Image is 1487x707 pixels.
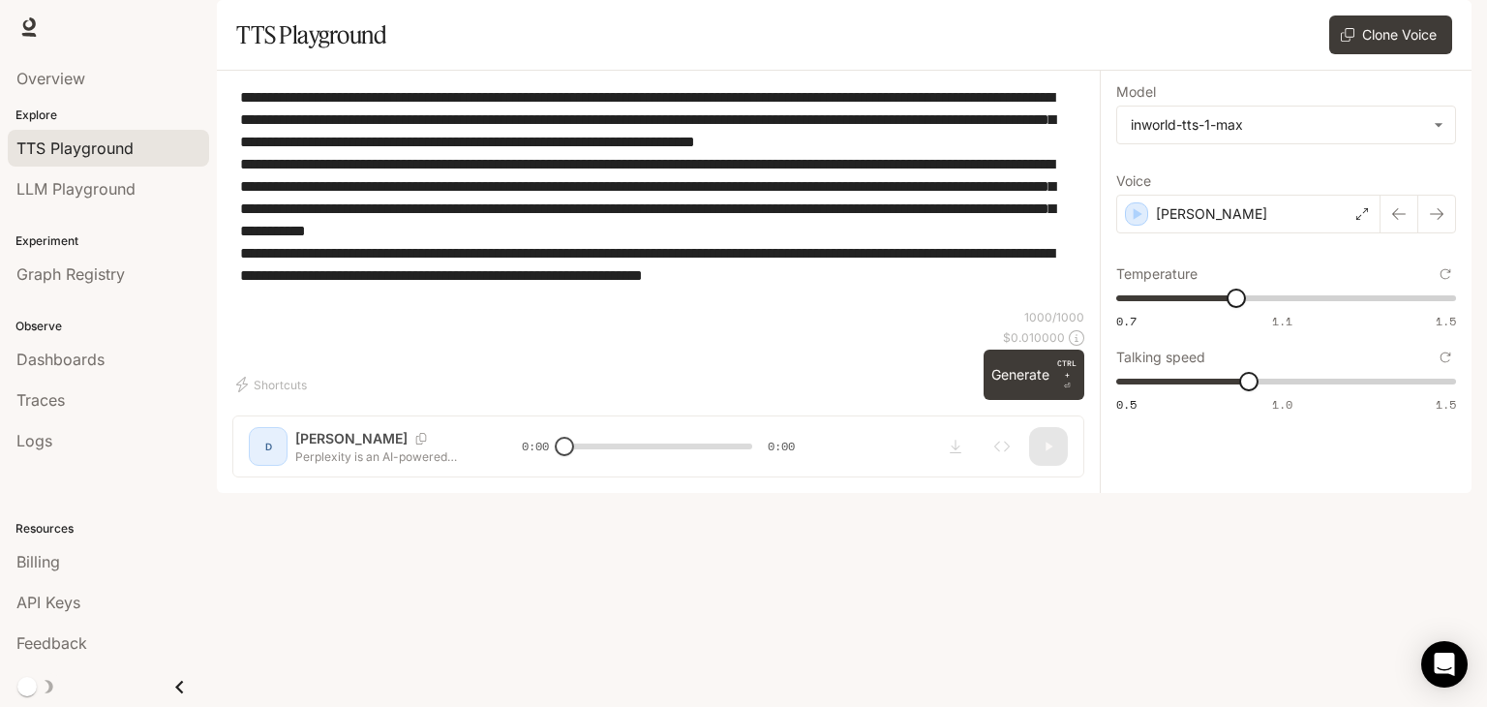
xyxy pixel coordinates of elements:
[1116,313,1137,329] span: 0.7
[984,350,1084,400] button: GenerateCTRL +⏎
[1435,347,1456,368] button: Reset to default
[1272,396,1292,413] span: 1.0
[232,369,315,400] button: Shortcuts
[1436,313,1456,329] span: 1.5
[1131,115,1424,135] div: inworld-tts-1-max
[1272,313,1292,329] span: 1.1
[1116,396,1137,413] span: 0.5
[1116,174,1151,188] p: Voice
[1117,107,1455,143] div: inworld-tts-1-max
[1329,15,1452,54] button: Clone Voice
[1156,204,1267,224] p: [PERSON_NAME]
[1435,263,1456,285] button: Reset to default
[1057,357,1077,392] p: ⏎
[1436,396,1456,413] span: 1.5
[1116,267,1198,281] p: Temperature
[1057,357,1077,381] p: CTRL +
[236,15,386,54] h1: TTS Playground
[1116,85,1156,99] p: Model
[1116,351,1205,364] p: Talking speed
[1421,641,1468,688] div: Open Intercom Messenger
